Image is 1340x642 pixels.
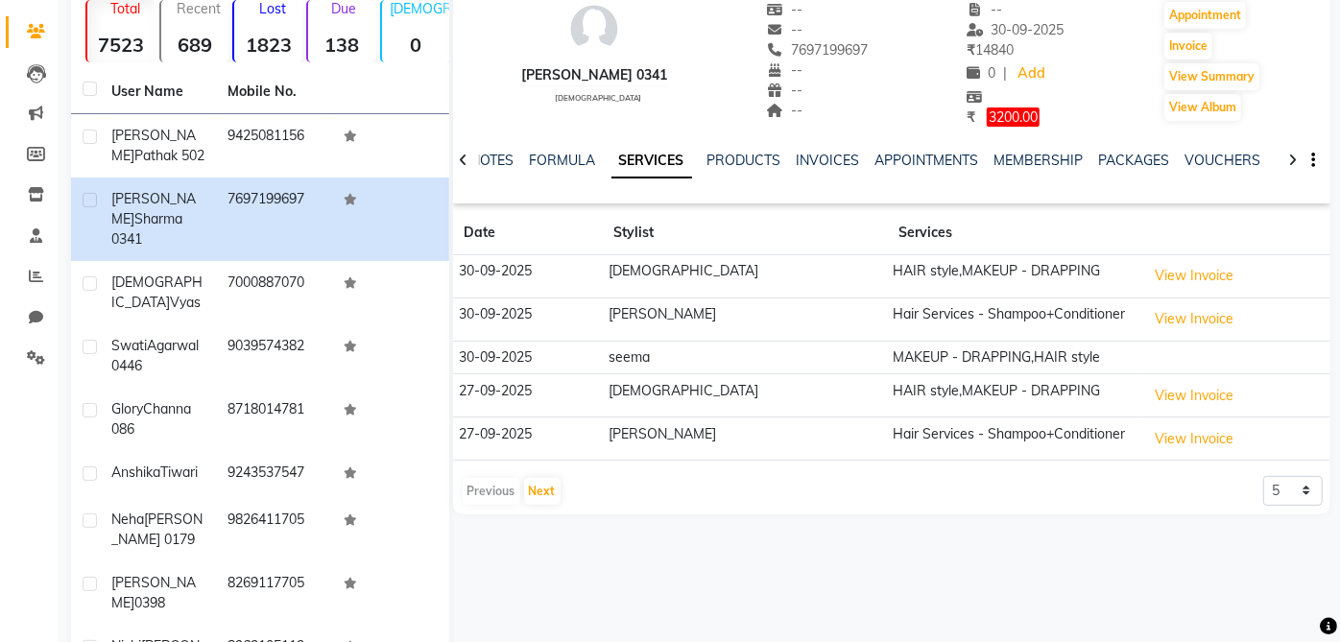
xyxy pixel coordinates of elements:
[1146,304,1242,334] button: View Invoice
[1146,261,1242,291] button: View Invoice
[1015,60,1048,87] a: Add
[1185,152,1261,169] a: VOUCHERS
[453,417,603,461] td: 27-09-2025
[134,594,165,611] span: 0398
[987,107,1040,127] span: 3200.00
[111,400,191,438] span: Channa 086
[170,294,201,311] span: vyas
[530,152,596,169] a: FORMULA
[603,297,888,341] td: [PERSON_NAME]
[111,464,160,481] span: Anshika
[611,144,692,178] a: SERVICES
[766,41,868,59] span: 7697199697
[967,41,1014,59] span: 14840
[216,388,332,451] td: 8718014781
[111,337,199,374] span: Agarwal 0446
[111,210,182,248] span: Sharma 0341
[967,21,1065,38] span: 30-09-2025
[216,498,332,561] td: 9826411705
[453,341,603,374] td: 30-09-2025
[87,33,156,57] strong: 7523
[766,82,802,99] span: --
[471,152,514,169] a: NOTES
[603,341,888,374] td: seema
[875,152,979,169] a: APPOINTMENTS
[766,1,802,18] span: --
[524,478,561,505] button: Next
[521,65,667,85] div: [PERSON_NAME] 0341
[967,1,1003,18] span: --
[887,254,1140,297] td: HAIR style,MAKEUP - DRAPPING
[111,511,203,548] span: [PERSON_NAME] 0179
[887,297,1140,341] td: Hair Services - Shampoo+Conditioner
[161,33,229,57] strong: 689
[766,102,802,119] span: --
[1146,381,1242,411] button: View Invoice
[887,211,1140,255] th: Services
[453,374,603,417] td: 27-09-2025
[100,70,216,114] th: User Name
[967,41,975,59] span: ₹
[216,561,332,625] td: 8269117705
[1164,33,1212,59] button: Invoice
[308,33,376,57] strong: 138
[766,21,802,38] span: --
[1164,2,1246,29] button: Appointment
[111,337,147,354] span: Swati
[160,464,198,481] span: Tiwari
[994,152,1084,169] a: MEMBERSHIP
[1099,152,1170,169] a: PACKAGES
[1003,63,1007,83] span: |
[453,254,603,297] td: 30-09-2025
[887,417,1140,461] td: Hair Services - Shampoo+Conditioner
[111,511,144,528] span: Neha
[707,152,781,169] a: PRODUCTS
[216,324,332,388] td: 9039574382
[111,127,196,164] span: [PERSON_NAME]
[216,178,332,261] td: 7697199697
[603,254,888,297] td: [DEMOGRAPHIC_DATA]
[1146,424,1242,454] button: View Invoice
[887,374,1140,417] td: HAIR style,MAKEUP - DRAPPING
[216,114,332,178] td: 9425081156
[111,574,196,611] span: [PERSON_NAME]
[1164,94,1241,121] button: View Album
[453,211,603,255] th: Date
[216,70,332,114] th: Mobile No.
[797,152,860,169] a: INVOICES
[111,400,143,417] span: Glory
[234,33,302,57] strong: 1823
[967,108,975,126] span: ₹
[111,273,203,311] span: [DEMOGRAPHIC_DATA]
[134,147,204,164] span: pathak 502
[1164,63,1259,90] button: View Summary
[603,417,888,461] td: [PERSON_NAME]
[216,261,332,324] td: 7000887070
[603,374,888,417] td: [DEMOGRAPHIC_DATA]
[603,211,888,255] th: Stylist
[216,451,332,498] td: 9243537547
[453,297,603,341] td: 30-09-2025
[967,64,995,82] span: 0
[382,33,450,57] strong: 0
[111,190,196,227] span: [PERSON_NAME]
[887,341,1140,374] td: MAKEUP - DRAPPING,HAIR style
[555,93,642,103] span: [DEMOGRAPHIC_DATA]
[766,61,802,79] span: --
